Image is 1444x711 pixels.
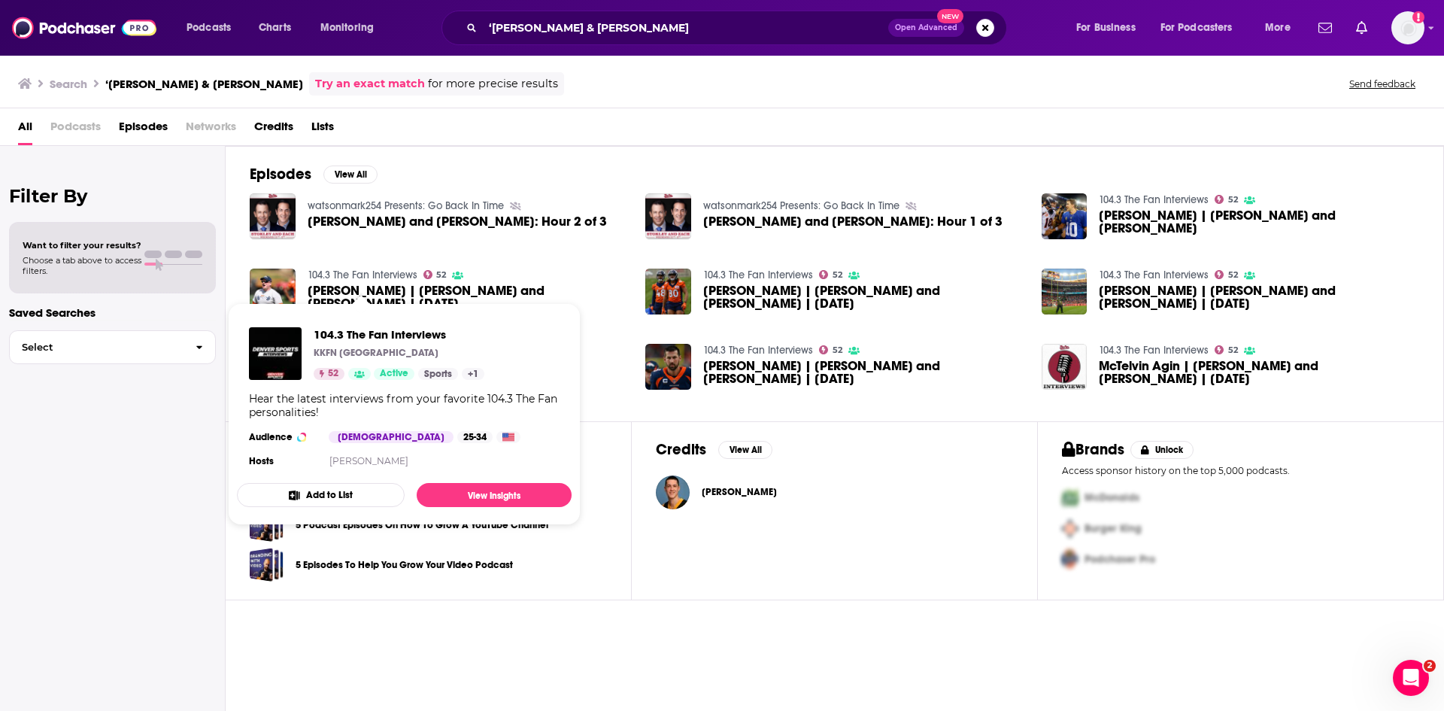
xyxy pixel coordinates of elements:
[1393,660,1429,696] iframe: Intercom live chat
[703,360,1024,385] a: Brandon McManus | Stokley and Zach | 08.08.22
[18,114,32,145] span: All
[895,24,957,32] span: Open Advanced
[1042,344,1088,390] img: McTelvin Agin | Stokley and Zach | 08.08.22
[483,16,888,40] input: Search podcasts, credits, & more...
[417,483,572,507] a: View Insights
[1099,269,1209,281] a: 104.3 The Fan Interviews
[436,272,446,278] span: 52
[703,284,1024,310] span: [PERSON_NAME] | [PERSON_NAME] and [PERSON_NAME] | [DATE]
[1042,269,1088,314] a: Mike Klis | Stokley and Zach | 05.26.22
[254,114,293,145] a: Credits
[428,75,558,93] span: for more precise results
[250,548,284,582] span: 5 Episodes To Help You Grow Your Video Podcast
[1085,553,1155,566] span: Podchaser Pro
[1215,345,1238,354] a: 52
[237,483,405,507] button: Add to List
[888,19,964,37] button: Open AdvancedNew
[1312,15,1338,41] a: Show notifications dropdown
[186,114,236,145] span: Networks
[249,327,302,380] a: 104.3 The Fan Interviews
[23,255,141,276] span: Choose a tab above to access filters.
[703,215,1003,228] a: Stokley and Zach: Hour 1 of 3
[315,75,425,93] a: Try an exact match
[1130,441,1194,459] button: Unlock
[1056,544,1085,575] img: Third Pro Logo
[1391,11,1424,44] button: Show profile menu
[1265,17,1291,38] span: More
[645,193,691,239] a: Stokley and Zach: Hour 1 of 3
[1228,196,1238,203] span: 52
[249,431,317,443] h3: Audience
[323,166,378,184] button: View All
[250,269,296,314] img: Troy Renck | Stokley and Zach | 05.11.22
[259,17,291,38] span: Charts
[9,330,216,364] button: Select
[1099,284,1419,310] span: [PERSON_NAME] | [PERSON_NAME] and [PERSON_NAME] | [DATE]
[1215,195,1238,204] a: 52
[1056,513,1085,544] img: Second Pro Logo
[1151,16,1254,40] button: open menu
[1085,522,1142,535] span: Burger King
[374,368,414,380] a: Active
[1062,440,1124,459] h2: Brands
[250,165,378,184] a: EpisodesView All
[1391,11,1424,44] img: User Profile
[249,455,274,467] h4: Hosts
[418,368,458,380] a: Sports
[1350,15,1373,41] a: Show notifications dropdown
[645,269,691,314] img: Troy Renck | Stokley and Zach | 05.25.22
[12,14,156,42] img: Podchaser - Follow, Share and Rate Podcasts
[249,16,300,40] a: Charts
[308,215,607,228] span: [PERSON_NAME] and [PERSON_NAME]: Hour 2 of 3
[314,327,484,342] span: 104.3 The Fan Interviews
[105,77,303,91] h3: ‘[PERSON_NAME] & [PERSON_NAME]
[718,441,772,459] button: View All
[10,342,184,352] span: Select
[1412,11,1424,23] svg: Add a profile image
[1228,347,1238,354] span: 52
[1066,16,1154,40] button: open menu
[703,269,813,281] a: 104.3 The Fan Interviews
[1345,77,1420,90] button: Send feedback
[703,215,1003,228] span: [PERSON_NAME] and [PERSON_NAME]: Hour 1 of 3
[1042,193,1088,239] img: Peyton Manning | Stokley and Zach
[328,366,338,381] span: 52
[250,165,311,184] h2: Episodes
[1099,344,1209,357] a: 104.3 The Fan Interviews
[1099,209,1419,235] span: [PERSON_NAME] | [PERSON_NAME] and [PERSON_NAME]
[9,185,216,207] h2: Filter By
[23,240,141,251] span: Want to filter your results?
[1228,272,1238,278] span: 52
[311,114,334,145] a: Lists
[50,114,101,145] span: Podcasts
[1099,193,1209,206] a: 104.3 The Fan Interviews
[645,344,691,390] img: Brandon McManus | Stokley and Zach | 08.08.22
[250,193,296,239] img: Stokley and Zach: Hour 2 of 3
[423,270,447,279] a: 52
[308,215,607,228] a: Stokley and Zach: Hour 2 of 3
[176,16,250,40] button: open menu
[249,392,560,419] div: Hear the latest interviews from your favorite 104.3 The Fan personalities!
[1056,482,1085,513] img: First Pro Logo
[833,272,842,278] span: 52
[703,360,1024,385] span: [PERSON_NAME] | [PERSON_NAME] and [PERSON_NAME] | [DATE]
[119,114,168,145] a: Episodes
[1099,360,1419,385] span: McTelvin Agin | [PERSON_NAME] and [PERSON_NAME] | [DATE]
[702,486,777,498] span: [PERSON_NAME]
[819,270,842,279] a: 52
[1254,16,1309,40] button: open menu
[314,368,344,380] a: 52
[703,199,899,212] a: watsonmark254 Presents: Go Back In Time
[1391,11,1424,44] span: Logged in as WesBurdett
[457,431,493,443] div: 25-34
[308,284,628,310] a: Troy Renck | Stokley and Zach | 05.11.22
